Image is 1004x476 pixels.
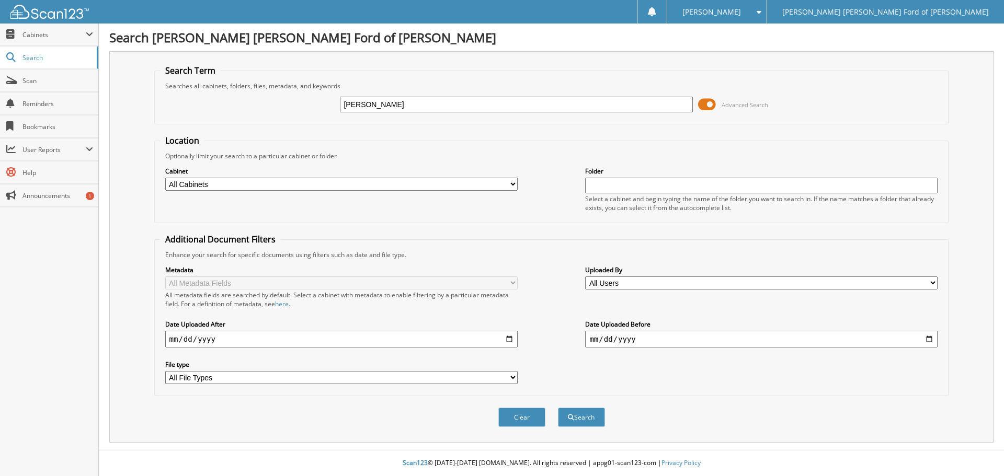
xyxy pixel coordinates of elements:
h1: Search [PERSON_NAME] [PERSON_NAME] Ford of [PERSON_NAME] [109,29,994,46]
label: Date Uploaded After [165,320,518,329]
span: Help [22,168,93,177]
div: Searches all cabinets, folders, files, metadata, and keywords [160,82,943,90]
a: Privacy Policy [661,458,701,467]
span: Scan123 [403,458,428,467]
span: User Reports [22,145,86,154]
button: Clear [498,408,545,427]
div: Select a cabinet and begin typing the name of the folder you want to search in. If the name match... [585,194,938,212]
span: Cabinets [22,30,86,39]
label: Uploaded By [585,265,938,274]
span: Scan [22,76,93,85]
span: Announcements [22,191,93,200]
div: All metadata fields are searched by default. Select a cabinet with metadata to enable filtering b... [165,291,518,308]
label: Cabinet [165,167,518,176]
label: Folder [585,167,938,176]
span: Bookmarks [22,122,93,131]
span: Advanced Search [722,101,768,109]
button: Search [558,408,605,427]
div: Optionally limit your search to a particular cabinet or folder [160,152,943,160]
label: File type [165,360,518,369]
input: end [585,331,938,347]
div: Enhance your search for specific documents using filters such as date and file type. [160,250,943,259]
div: 1 [86,192,94,200]
span: [PERSON_NAME] [682,9,741,15]
legend: Additional Document Filters [160,234,281,245]
span: Reminders [22,99,93,108]
img: scan123-logo-white.svg [10,5,89,19]
span: Search [22,53,92,62]
label: Date Uploaded Before [585,320,938,329]
legend: Location [160,135,204,146]
input: start [165,331,518,347]
a: here [275,299,289,308]
legend: Search Term [160,65,221,76]
label: Metadata [165,265,518,274]
span: [PERSON_NAME] [PERSON_NAME] Ford of [PERSON_NAME] [782,9,989,15]
div: © [DATE]-[DATE] [DOMAIN_NAME]. All rights reserved | appg01-scan123-com | [99,450,1004,476]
